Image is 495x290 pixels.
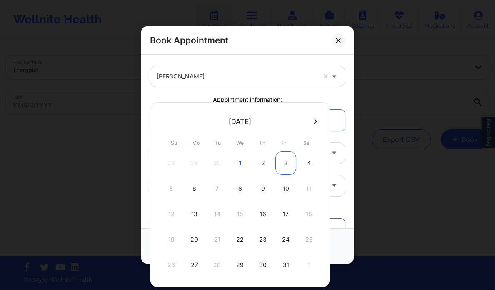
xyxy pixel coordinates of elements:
[275,151,296,175] div: Fri Oct 03 2025
[275,253,296,277] div: Fri Oct 31 2025
[252,151,273,175] div: Thu Oct 02 2025
[252,202,273,226] div: Thu Oct 16 2025
[150,35,228,46] h2: Book Appointment
[236,140,244,146] abbr: Wednesday
[144,205,351,213] div: Patient information:
[192,140,200,146] abbr: Monday
[184,253,205,277] div: Mon Oct 27 2025
[157,66,316,87] div: [PERSON_NAME]
[144,96,351,104] div: Appointment information:
[229,117,251,126] div: [DATE]
[230,151,250,175] div: Wed Oct 01 2025
[252,177,273,200] div: Thu Oct 09 2025
[252,253,273,277] div: Thu Oct 30 2025
[259,140,265,146] abbr: Thursday
[303,140,310,146] abbr: Saturday
[282,140,287,146] abbr: Friday
[184,228,205,251] div: Mon Oct 20 2025
[252,228,273,251] div: Thu Oct 23 2025
[275,177,296,200] div: Fri Oct 10 2025
[171,140,177,146] abbr: Sunday
[184,177,205,200] div: Mon Oct 06 2025
[275,228,296,251] div: Fri Oct 24 2025
[298,151,319,175] div: Sat Oct 04 2025
[230,253,250,277] div: Wed Oct 29 2025
[184,202,205,226] div: Mon Oct 13 2025
[215,140,221,146] abbr: Tuesday
[230,177,250,200] div: Wed Oct 08 2025
[275,202,296,226] div: Fri Oct 17 2025
[230,228,250,251] div: Wed Oct 22 2025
